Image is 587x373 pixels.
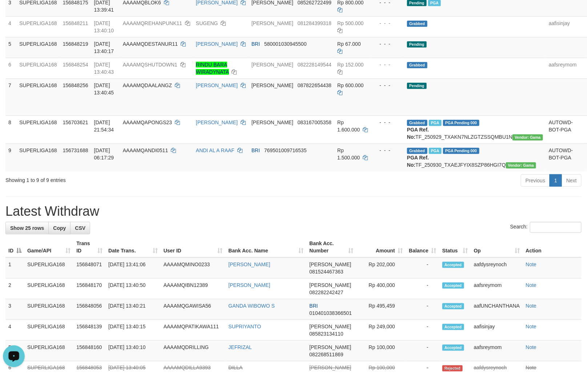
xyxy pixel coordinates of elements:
td: aafisinjay [546,16,585,37]
div: - - - [374,147,401,154]
td: TF_250929_TXAKN7NLZGTZSSQMBU1N [404,115,546,143]
a: Note [526,324,537,329]
td: - [406,341,439,361]
span: [PERSON_NAME] [309,324,351,329]
a: SUGENG [196,20,218,26]
td: 7 [5,78,16,115]
span: Rp 600.000 [337,82,363,88]
a: DILLA [229,365,243,371]
span: 156848254 [63,62,88,68]
span: 156703621 [63,119,88,125]
td: Rp 495,459 [356,299,406,320]
span: [PERSON_NAME] [309,344,351,350]
th: Action [523,237,582,258]
th: Status: activate to sort column ascending [439,237,471,258]
span: [DATE] 21:54:34 [94,119,114,133]
td: Rp 202,000 [356,258,406,279]
span: 156848256 [63,82,88,88]
span: AAAAMQDESTANUR11 [123,41,178,47]
td: - [406,258,439,279]
span: Rp 67.000 [337,41,361,47]
span: Marked by aafchhiseyha [429,120,442,126]
th: Balance: activate to sort column ascending [406,237,439,258]
td: - [406,279,439,299]
div: - - - [374,82,401,89]
a: Previous [521,174,550,187]
td: [DATE] 13:40:50 [105,279,161,299]
td: 156848139 [73,320,105,341]
th: Trans ID: activate to sort column ascending [73,237,105,258]
a: Next [562,174,582,187]
td: Rp 400,000 [356,279,406,299]
input: Search: [530,222,582,233]
span: PGA Pending [443,148,479,154]
span: BRI [252,41,260,47]
div: Showing 1 to 9 of 9 entries [5,174,239,184]
span: CSV [75,225,85,231]
span: Copy 085823134110 to clipboard [309,331,343,337]
td: - [406,320,439,341]
a: [PERSON_NAME] [196,119,238,125]
label: Search: [510,222,582,233]
th: User ID: activate to sort column ascending [161,237,226,258]
span: Copy 081524467363 to clipboard [309,269,343,275]
div: - - - [374,61,401,68]
td: SUPERLIGA168 [24,279,73,299]
td: 9 [5,143,16,171]
span: Copy 082268511869 to clipboard [309,352,343,357]
td: TF_250930_TXAEJFYIX8SZP86HGI7Q [404,143,546,171]
span: Show 25 rows [10,225,44,231]
td: [DATE] 13:40:21 [105,299,161,320]
span: [DATE] 06:17:29 [94,147,114,161]
td: AAAAMQIBN12389 [161,279,226,299]
td: 156848071 [73,258,105,279]
th: Game/API: activate to sort column ascending [24,237,73,258]
td: - [406,299,439,320]
span: PGA Pending [443,120,479,126]
td: SUPERLIGA168 [24,341,73,361]
td: 3 [5,299,24,320]
td: 5 [5,341,24,361]
th: Bank Acc. Name: activate to sort column ascending [226,237,307,258]
a: SUPRIYANTO [229,324,261,329]
a: Copy [48,222,71,234]
span: 156731688 [63,147,88,153]
td: 156848056 [73,299,105,320]
b: PGA Ref. No: [407,155,429,168]
td: aafdysreynoch [471,258,523,279]
a: GANDA WIBOWO S [229,303,275,309]
b: PGA Ref. No: [407,127,429,140]
a: Note [526,303,537,309]
span: Accepted [442,324,464,330]
td: 2 [5,279,24,299]
span: Pending [407,41,427,48]
td: 156848170 [73,279,105,299]
a: CSV [70,222,90,234]
th: Amount: activate to sort column ascending [356,237,406,258]
a: RINDU BARA WIRADYNATA [196,62,229,75]
span: Copy 769501009716535 to clipboard [264,147,307,153]
a: Note [526,261,537,267]
td: 1 [5,258,24,279]
span: Rejected [442,365,463,372]
td: SUPERLIGA168 [16,78,60,115]
span: AAAAMQSHUTDOWN1 [123,62,177,68]
a: [PERSON_NAME] [196,82,238,88]
div: - - - [374,119,401,126]
span: Copy 082228149544 to clipboard [298,62,331,68]
td: AUTOWD-BOT-PGA [546,115,585,143]
a: JEFRIZAL [229,344,252,350]
a: Note [526,282,537,288]
td: SUPERLIGA168 [16,115,60,143]
span: Copy 082282242427 to clipboard [309,289,343,295]
span: Accepted [442,303,464,309]
td: [DATE] 13:40:15 [105,320,161,341]
td: 4 [5,320,24,341]
span: Grabbed [407,62,427,68]
td: SUPERLIGA168 [16,37,60,58]
td: SUPERLIGA168 [24,320,73,341]
td: SUPERLIGA168 [16,143,60,171]
td: AAAAMQMINO0233 [161,258,226,279]
th: Date Trans.: activate to sort column ascending [105,237,161,258]
th: Op: activate to sort column ascending [471,237,523,258]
